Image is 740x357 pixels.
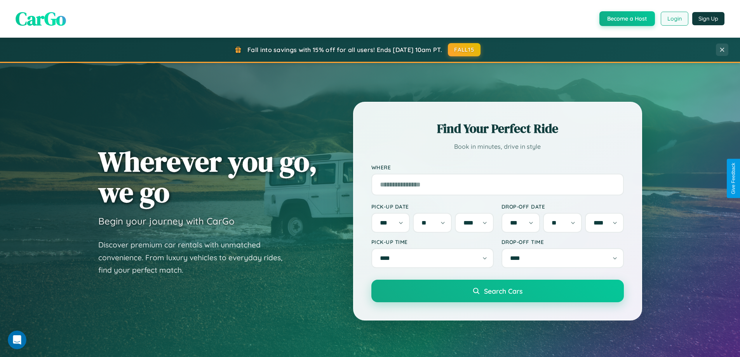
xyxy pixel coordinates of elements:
label: Drop-off Date [501,203,624,210]
span: Search Cars [484,287,522,295]
span: CarGo [16,6,66,31]
p: Book in minutes, drive in style [371,141,624,152]
label: Pick-up Time [371,239,494,245]
h3: Begin your journey with CarGo [98,215,235,227]
button: Sign Up [692,12,724,25]
div: Give Feedback [731,163,736,194]
span: Fall into savings with 15% off for all users! Ends [DATE] 10am PT. [247,46,442,54]
label: Drop-off Time [501,239,624,245]
iframe: Intercom live chat [8,331,26,349]
button: FALL15 [448,43,481,56]
button: Become a Host [599,11,655,26]
p: Discover premium car rentals with unmatched convenience. From luxury vehicles to everyday rides, ... [98,239,293,277]
label: Where [371,164,624,171]
button: Search Cars [371,280,624,302]
button: Login [661,12,688,26]
h2: Find Your Perfect Ride [371,120,624,137]
h1: Wherever you go, we go [98,146,317,207]
label: Pick-up Date [371,203,494,210]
